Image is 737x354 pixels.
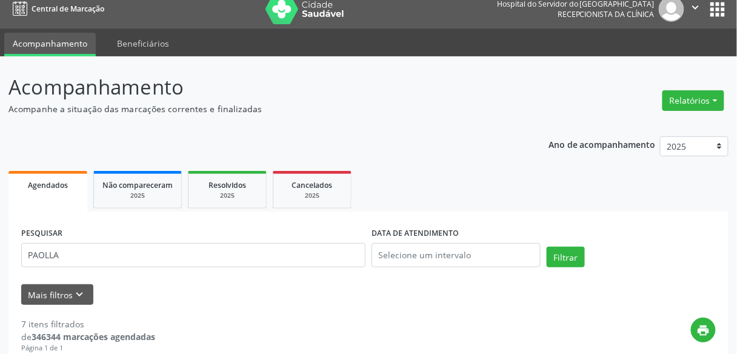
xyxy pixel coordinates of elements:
[689,1,702,14] i: 
[662,90,724,111] button: Relatórios
[102,191,173,200] div: 2025
[549,136,656,152] p: Ano de acompanhamento
[8,72,513,102] p: Acompanhamento
[21,318,155,330] div: 7 itens filtrados
[73,288,87,301] i: keyboard_arrow_down
[691,318,716,342] button: print
[697,324,710,337] i: print
[102,180,173,190] span: Não compareceram
[547,247,585,267] button: Filtrar
[4,33,96,56] a: Acompanhamento
[372,224,459,243] label: DATA DE ATENDIMENTO
[21,243,365,267] input: Nome, código do beneficiário ou CPF
[108,33,178,54] a: Beneficiários
[208,180,246,190] span: Resolvidos
[197,191,258,200] div: 2025
[282,191,342,200] div: 2025
[28,180,68,190] span: Agendados
[32,4,104,14] span: Central de Marcação
[21,224,62,243] label: PESQUISAR
[372,243,541,267] input: Selecione um intervalo
[21,284,93,306] button: Mais filtroskeyboard_arrow_down
[32,331,155,342] strong: 346344 marcações agendadas
[21,330,155,343] div: de
[558,9,655,19] span: Recepcionista da clínica
[21,343,155,353] div: Página 1 de 1
[8,102,513,115] p: Acompanhe a situação das marcações correntes e finalizadas
[292,180,333,190] span: Cancelados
